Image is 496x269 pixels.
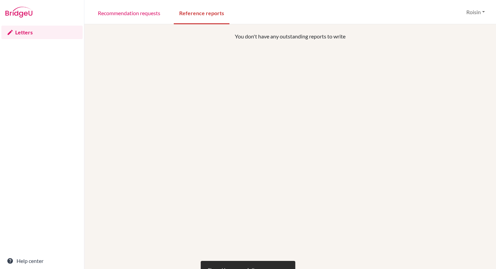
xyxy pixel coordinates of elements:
p: You don't have any outstanding reports to write [131,32,450,40]
a: Letters [1,26,83,39]
a: Recommendation requests [92,1,166,24]
button: Roisin [463,6,488,19]
a: Help center [1,254,83,268]
a: Reference reports [174,1,229,24]
img: Bridge-U [5,7,32,18]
